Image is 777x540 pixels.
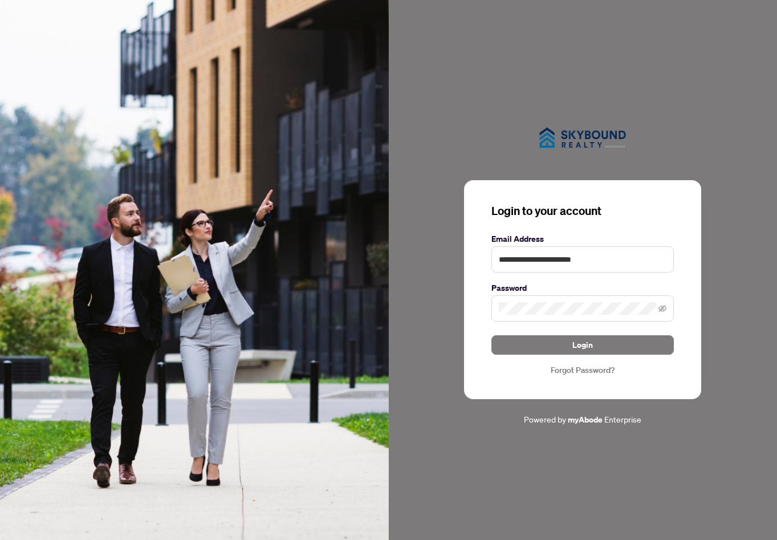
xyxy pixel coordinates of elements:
a: Forgot Password? [491,364,674,376]
span: Powered by [524,414,566,424]
label: Email Address [491,233,674,245]
h3: Login to your account [491,203,674,219]
span: Enterprise [604,414,641,424]
img: ma-logo [526,114,640,161]
span: eye-invisible [658,304,666,312]
span: Login [572,336,593,354]
a: myAbode [568,413,603,426]
button: Login [491,335,674,355]
label: Password [491,282,674,294]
